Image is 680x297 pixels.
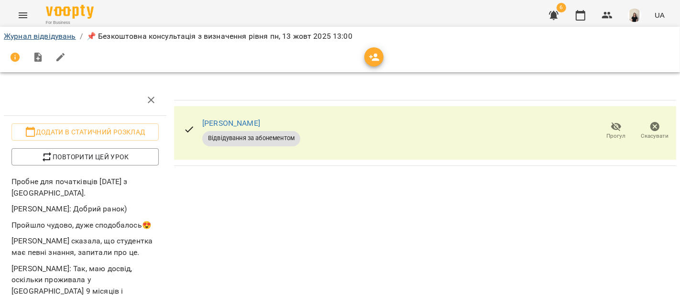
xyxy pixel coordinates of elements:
li: / [80,31,83,42]
p: [PERSON_NAME]: Добрий ранок) [11,203,159,215]
button: Скасувати [636,118,674,144]
span: Прогул [607,132,626,140]
button: Повторити цей урок [11,148,159,165]
p: Пробне для початківців [DATE] з [GEOGRAPHIC_DATA]. [11,176,159,198]
p: [PERSON_NAME] сказала, що студентка має певні знання, запитали про це. [11,235,159,258]
span: UA [655,10,665,20]
a: [PERSON_NAME] [202,119,260,128]
span: 6 [557,3,566,12]
span: Скасувати [641,132,669,140]
img: a3bfcddf6556b8c8331b99a2d66cc7fb.png [628,9,641,22]
button: Додати в статичний розклад [11,123,159,141]
button: Прогул [597,118,636,144]
button: UA [651,6,669,24]
span: Повторити цей урок [19,151,151,163]
span: Відвідування за абонементом [202,134,300,143]
span: Додати в статичний розклад [19,126,151,138]
p: 📌 Безкоштовна консультація з визначення рівня пн, 13 жовт 2025 13:00 [87,31,352,42]
p: Пройшло чудово, дуже сподобалось😍 [11,220,159,231]
nav: breadcrumb [4,31,676,42]
span: For Business [46,20,94,26]
button: Menu [11,4,34,27]
a: Журнал відвідувань [4,32,76,41]
img: Voopty Logo [46,5,94,19]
